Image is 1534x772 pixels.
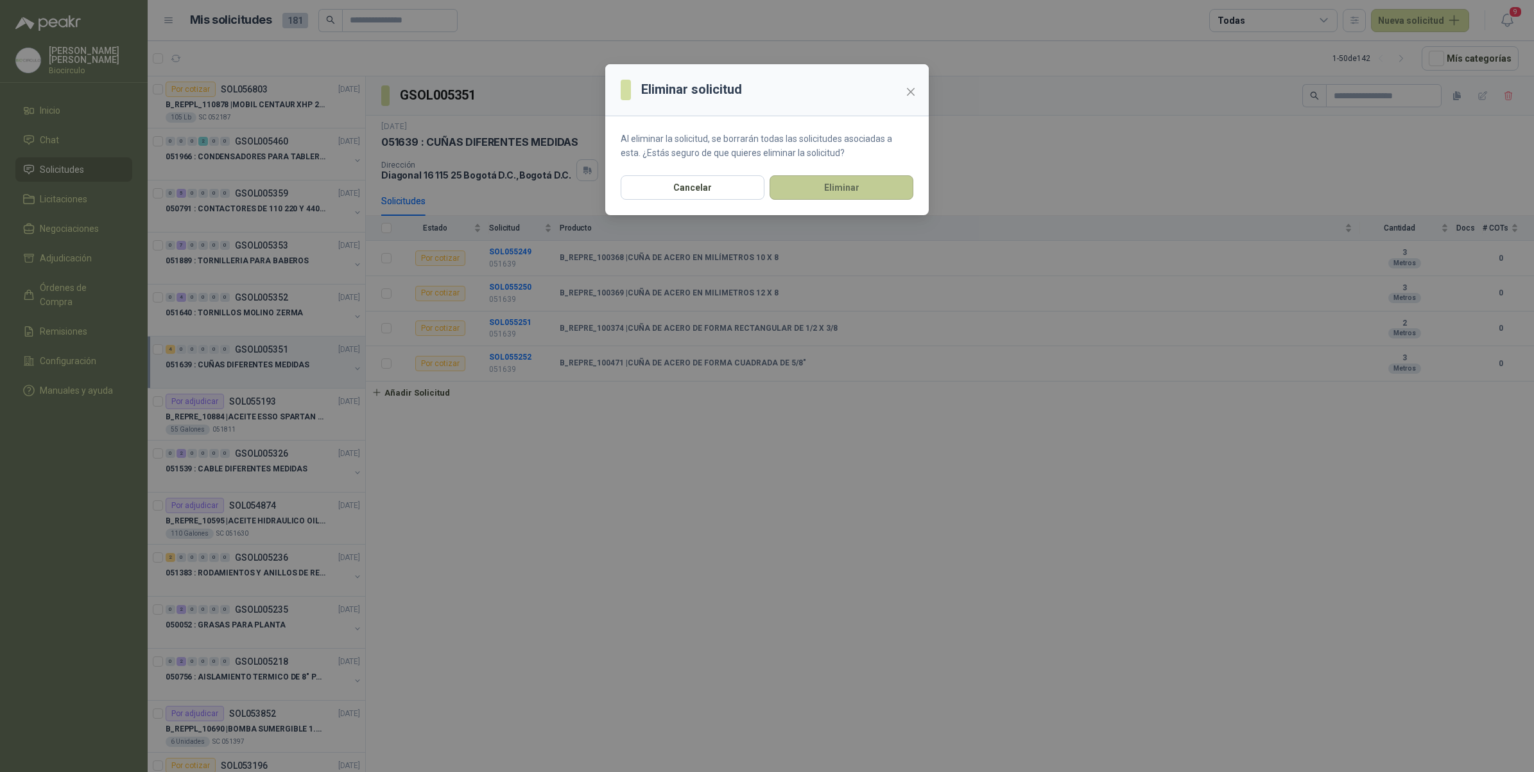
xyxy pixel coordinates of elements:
[641,80,742,100] h3: Eliminar solicitud
[621,175,764,200] button: Cancelar
[621,132,913,160] p: Al eliminar la solicitud, se borrarán todas las solicitudes asociadas a esta. ¿Estás seguro de qu...
[901,82,921,102] button: Close
[906,87,916,97] span: close
[770,175,913,200] button: Eliminar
